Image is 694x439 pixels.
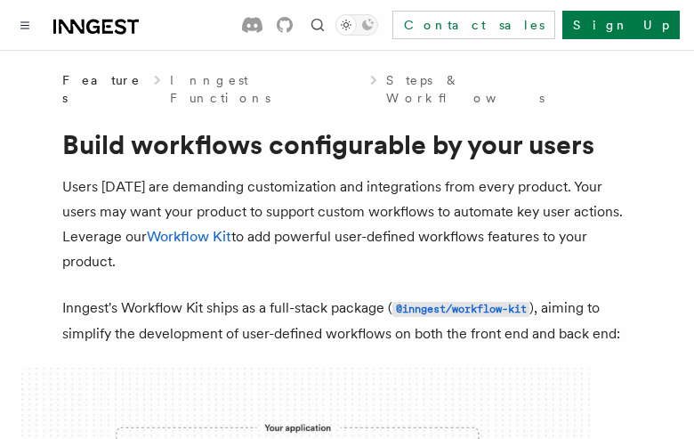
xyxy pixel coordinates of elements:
[170,71,361,107] a: Inngest Functions
[62,128,632,160] h1: Build workflows configurable by your users
[307,14,328,36] button: Find something...
[62,71,145,107] span: Features
[386,71,632,107] a: Steps & Workflows
[335,14,378,36] button: Toggle dark mode
[62,296,632,346] p: Inngest's Workflow Kit ships as a full-stack package ( ), aiming to simplify the development of u...
[392,299,529,316] a: @inngest/workflow-kit
[62,175,632,274] p: Users [DATE] are demanding customization and integrations from every product. Your users may want...
[392,11,555,39] a: Contact sales
[14,14,36,36] button: Toggle navigation
[392,302,529,317] code: @inngest/workflow-kit
[562,11,680,39] a: Sign Up
[147,228,231,245] a: Workflow Kit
